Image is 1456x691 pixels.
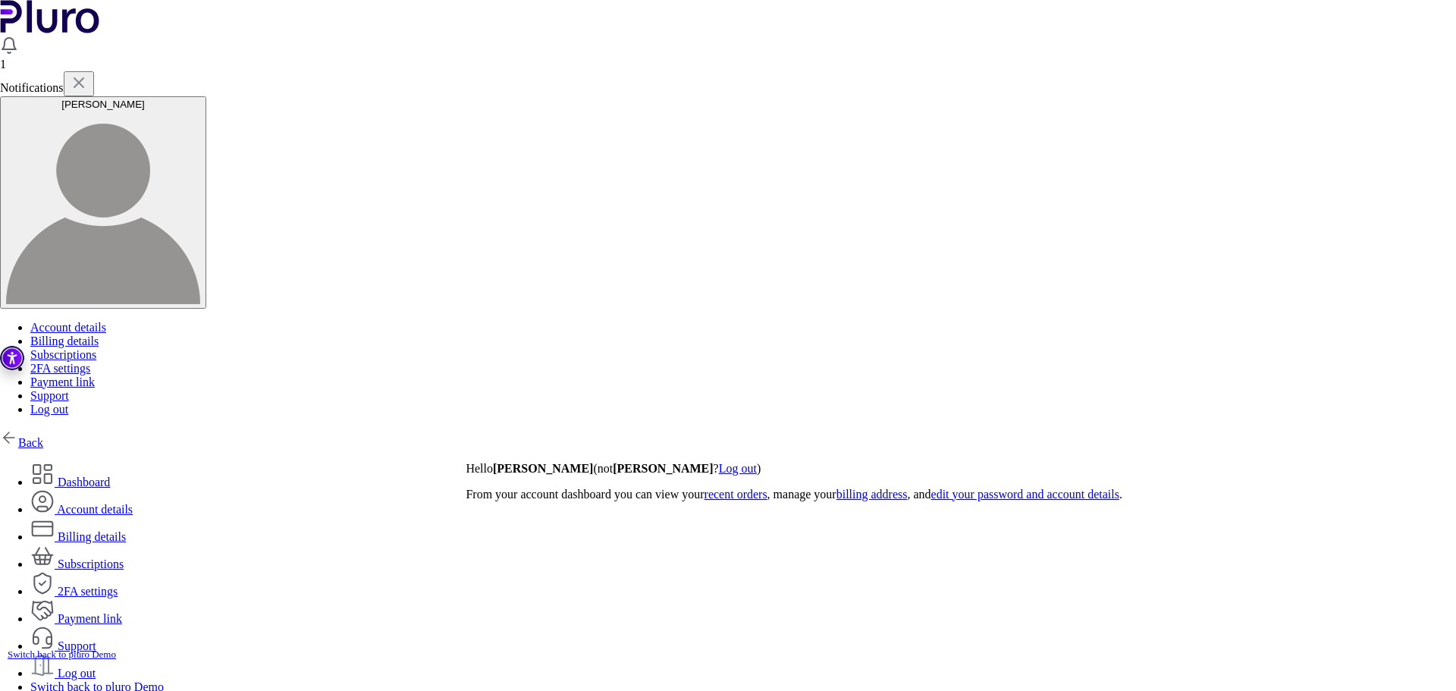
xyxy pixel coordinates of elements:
[6,99,200,110] div: [PERSON_NAME]
[30,476,110,488] a: Dashboard
[30,389,69,402] a: Support
[931,488,1119,501] a: edit your password and account details
[466,488,1456,501] p: From your account dashboard you can view your , manage your , and .
[8,649,116,660] a: Switch back to pluro Demo
[30,639,96,652] a: Support
[30,530,126,543] a: Billing details
[30,362,90,375] a: 2FA settings
[30,335,99,347] a: Billing details
[6,110,200,304] img: user avatar
[30,375,95,388] a: Payment link
[466,462,1456,476] p: Hello (not ? )
[704,488,767,501] a: recent orders
[30,503,133,516] a: Account details
[493,462,593,475] strong: [PERSON_NAME]
[30,321,106,334] a: Account details
[719,462,757,475] a: Log out
[30,612,122,625] a: Payment link
[30,348,96,361] a: Subscriptions
[30,558,124,570] a: Subscriptions
[30,403,68,416] a: Log out
[30,585,118,598] a: 2FA settings
[613,462,713,475] strong: [PERSON_NAME]
[70,74,88,92] img: x.svg
[836,488,908,501] a: billing address
[30,667,96,680] a: Log out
